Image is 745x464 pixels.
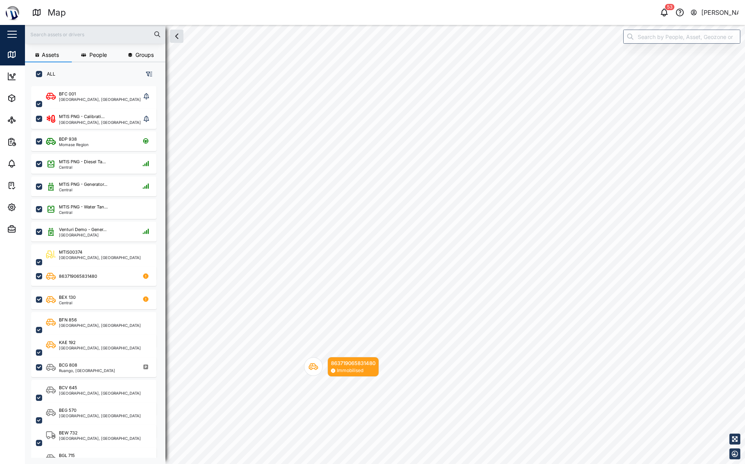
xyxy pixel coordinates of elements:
div: 53 [665,4,674,10]
div: Dashboard [20,72,55,81]
div: BEX 130 [59,294,76,301]
div: Admin [20,225,43,233]
div: Immobilised [337,367,363,374]
span: People [89,52,107,58]
div: MTIS00374 [59,249,82,256]
div: [GEOGRAPHIC_DATA], [GEOGRAPHIC_DATA] [59,120,141,124]
div: [GEOGRAPHIC_DATA] [59,233,107,237]
canvas: Map [25,25,745,464]
div: BCV 645 [59,385,77,391]
div: MTIS PNG - Generator... [59,181,107,188]
div: BEG 570 [59,407,76,414]
div: [GEOGRAPHIC_DATA], [GEOGRAPHIC_DATA] [59,436,141,440]
img: Main Logo [4,4,21,21]
div: Settings [20,203,48,212]
div: BCG 808 [59,362,77,369]
div: grid [31,83,165,458]
div: Tasks [20,181,42,190]
div: [GEOGRAPHIC_DATA], [GEOGRAPHIC_DATA] [59,256,141,259]
div: Momase Region [59,143,89,146]
div: BGL 715 [59,452,75,459]
div: 863719065831480 [59,273,97,280]
div: BFN 856 [59,317,77,323]
div: Central [59,165,106,169]
button: [PERSON_NAME] [690,7,739,18]
div: Central [59,301,76,305]
div: [GEOGRAPHIC_DATA], [GEOGRAPHIC_DATA] [59,414,141,418]
div: BDP 938 [59,136,77,143]
span: Assets [42,52,59,58]
div: BEW 732 [59,430,78,436]
div: Assets [20,94,44,102]
input: Search assets or drivers [30,28,161,40]
div: MTIS PNG - Water Tan... [59,204,108,210]
div: Map [48,6,66,19]
div: Alarms [20,159,44,168]
div: [GEOGRAPHIC_DATA], [GEOGRAPHIC_DATA] [59,346,141,350]
div: Reports [20,138,47,146]
div: [GEOGRAPHIC_DATA], [GEOGRAPHIC_DATA] [59,391,141,395]
div: Map marker [304,357,379,377]
div: Ruango, [GEOGRAPHIC_DATA] [59,369,115,372]
div: [GEOGRAPHIC_DATA], [GEOGRAPHIC_DATA] [59,97,141,101]
div: MTIS PNG - Diesel Ta... [59,159,106,165]
div: Central [59,188,107,192]
div: BFC 001 [59,91,76,97]
div: Sites [20,116,39,124]
span: Groups [135,52,154,58]
div: Central [59,210,108,214]
div: [PERSON_NAME] [701,8,739,18]
div: 863719065831480 [331,359,375,367]
input: Search by People, Asset, Geozone or Place [623,30,740,44]
div: Map [20,50,38,59]
div: MTIS PNG - Calibrati... [59,113,105,120]
div: Venturi Demo - Gener... [59,226,107,233]
div: [GEOGRAPHIC_DATA], [GEOGRAPHIC_DATA] [59,323,141,327]
label: ALL [42,71,55,77]
div: KAE 192 [59,339,76,346]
